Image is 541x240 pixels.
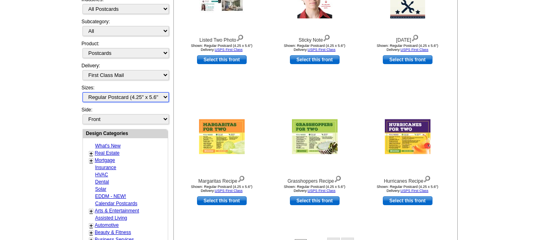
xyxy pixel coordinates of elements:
[364,33,452,44] div: [DATE]
[215,48,243,52] a: USPS First Class
[271,174,359,185] div: Grasshoppers Recipe
[237,174,245,183] img: view design details
[95,230,131,235] a: Beauty & Fitness
[290,55,340,64] a: use this design
[95,201,137,206] a: Calendar Postcards
[290,196,340,205] a: use this design
[82,84,168,106] div: Sizes:
[215,189,243,193] a: USPS First Class
[95,179,109,185] a: Dental
[90,150,93,157] a: +
[82,18,168,40] div: Subcategory:
[82,106,168,125] div: Side:
[178,44,266,52] div: Shown: Regular Postcard (4.25 x 5.6") Delivery:
[95,172,108,177] a: HVAC
[95,143,121,149] a: What's New
[292,119,338,154] img: Grasshoppers Recipe
[95,157,115,163] a: Mortgage
[82,40,168,62] div: Product:
[411,33,419,42] img: view design details
[83,129,168,137] div: Design Categories
[236,33,244,42] img: view design details
[90,157,93,164] a: +
[95,215,127,221] a: Assisted Living
[271,44,359,52] div: Shown: Regular Postcard (4.25 x 5.6") Delivery:
[199,119,245,154] img: Margaritas Recipe
[178,174,266,185] div: Margaritas Recipe
[95,194,126,199] a: EDDM - NEW!
[95,222,119,228] a: Automotive
[95,150,120,156] a: Real Estate
[178,185,266,193] div: Shown: Regular Postcard (4.25 x 5.6") Delivery:
[95,165,117,170] a: Insurance
[90,230,93,236] a: +
[178,33,266,44] div: Listed Two Photo
[90,208,93,214] a: +
[381,54,541,240] iframe: LiveChat chat widget
[271,33,359,44] div: Sticky Note
[95,208,139,214] a: Arts & Entertainment
[90,222,93,229] a: +
[364,44,452,52] div: Shown: Regular Postcard (4.25 x 5.6") Delivery:
[308,189,336,193] a: USPS First Class
[95,186,107,192] a: Solar
[197,55,247,64] a: use this design
[334,174,342,183] img: view design details
[308,48,336,52] a: USPS First Class
[197,196,247,205] a: use this design
[364,174,452,185] div: Hurricanes Recipe
[323,33,330,42] img: view design details
[82,62,168,84] div: Delivery:
[271,185,359,193] div: Shown: Regular Postcard (4.25 x 5.6") Delivery:
[364,185,452,193] div: Shown: Regular Postcard (4.25 x 5.6") Delivery:
[400,48,428,52] a: USPS First Class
